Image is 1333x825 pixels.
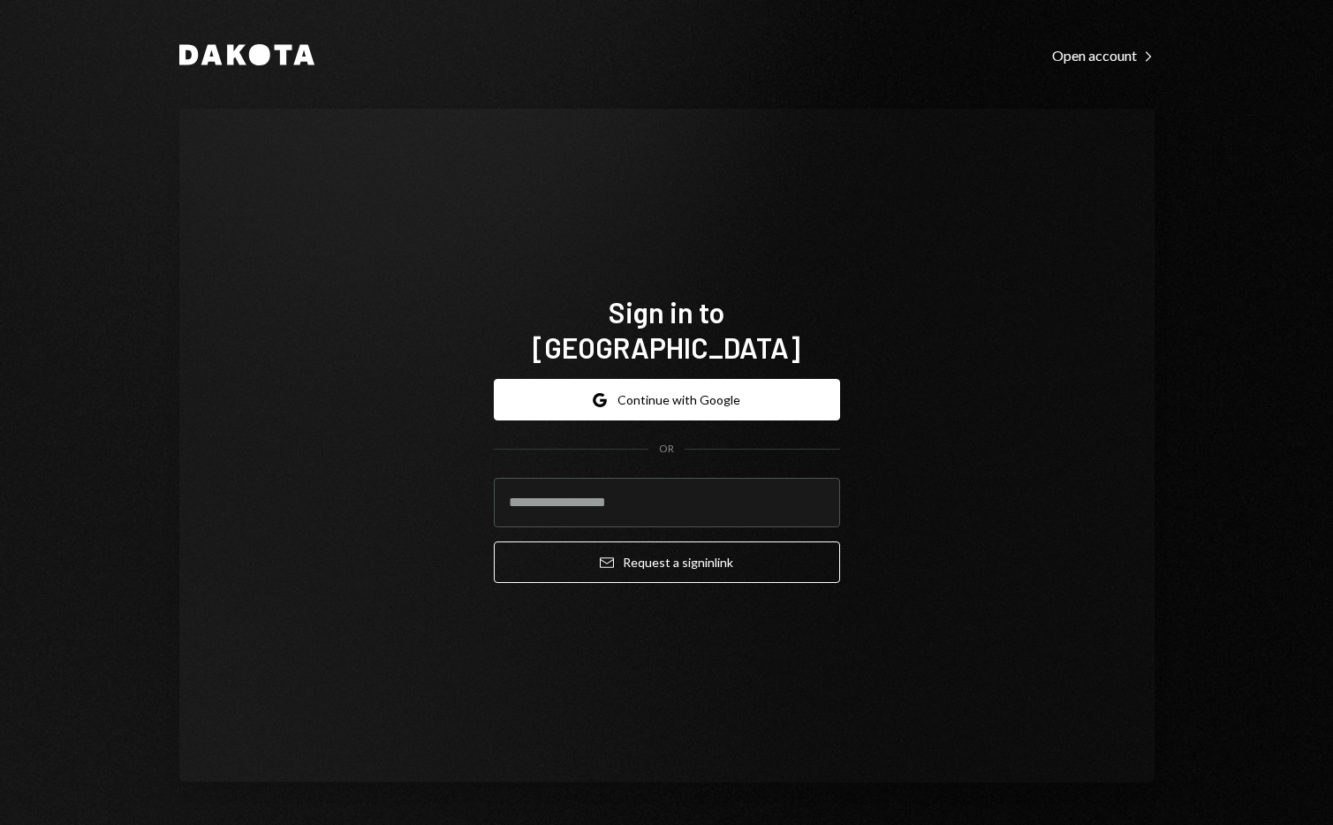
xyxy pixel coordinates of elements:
button: Request a signinlink [494,541,840,583]
div: Open account [1052,47,1155,64]
button: Continue with Google [494,379,840,420]
h1: Sign in to [GEOGRAPHIC_DATA] [494,294,840,365]
a: Open account [1052,45,1155,64]
div: OR [659,442,674,457]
